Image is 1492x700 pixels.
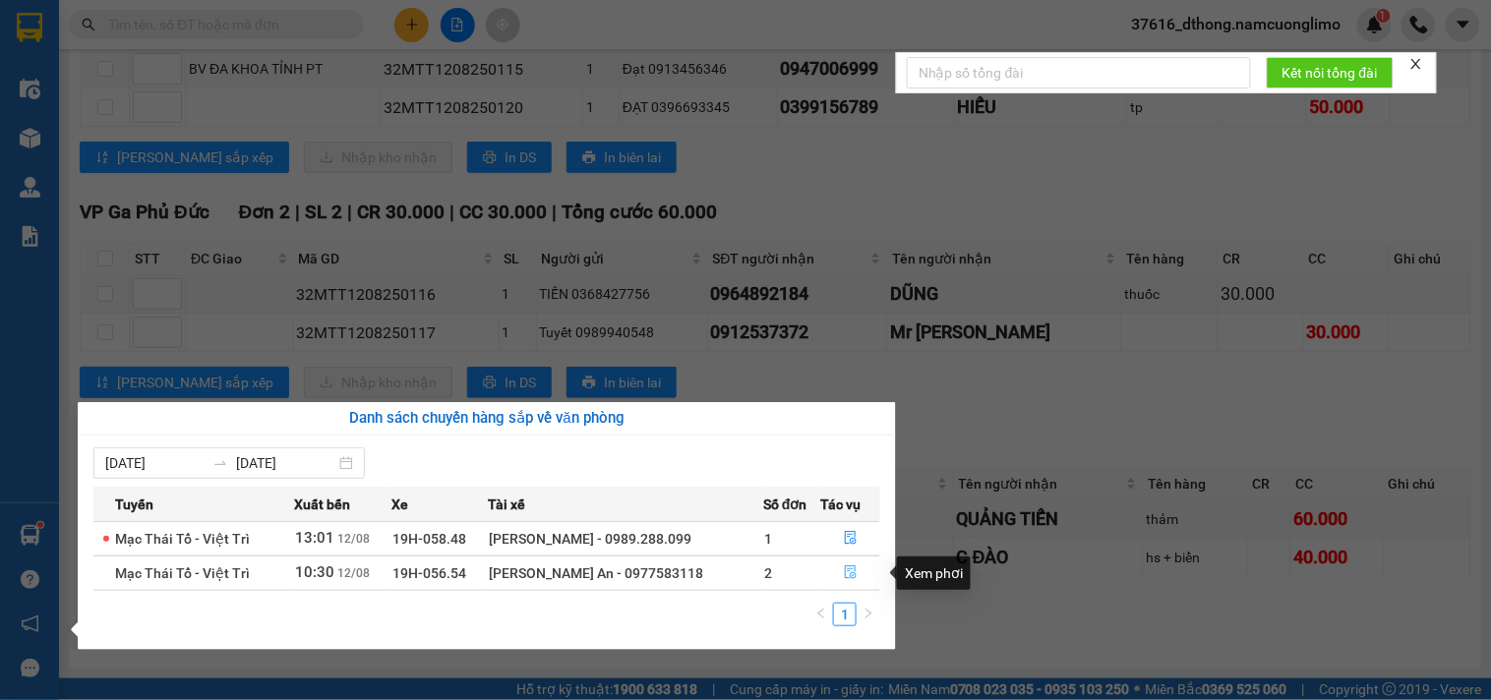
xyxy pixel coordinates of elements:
li: 1 [833,603,857,626]
span: 19H-056.54 [392,565,466,581]
span: Mạc Thái Tổ - Việt Trì [115,565,250,581]
span: Xe [391,494,408,515]
div: Xem phơi [897,556,971,590]
span: Tác vụ [820,494,861,515]
span: Tài xế [488,494,525,515]
span: file-done [844,565,858,581]
li: Next Page [857,603,880,626]
li: Previous Page [809,603,833,626]
input: Nhập số tổng đài [907,57,1251,88]
span: right [863,608,874,619]
span: left [815,608,827,619]
span: 12/08 [337,532,370,546]
button: Kết nối tổng đài [1267,57,1394,88]
span: 19H-058.48 [392,531,466,547]
span: Mạc Thái Tổ - Việt Trì [115,531,250,547]
span: 2 [764,565,772,581]
span: 1 [764,531,772,547]
span: 12/08 [337,566,370,580]
span: Số đơn [763,494,807,515]
button: file-done [821,557,879,589]
input: Từ ngày [105,452,205,474]
a: 1 [834,604,856,625]
button: file-done [821,523,879,554]
input: Đến ngày [236,452,335,474]
div: [PERSON_NAME] An - 0977583118 [489,562,762,584]
span: swap-right [212,455,228,471]
div: [PERSON_NAME] - 0989.288.099 [489,528,762,550]
div: Danh sách chuyến hàng sắp về văn phòng [93,407,880,431]
button: right [857,603,880,626]
span: file-done [844,531,858,547]
span: Tuyến [115,494,153,515]
span: to [212,455,228,471]
button: left [809,603,833,626]
span: 13:01 [295,529,334,547]
span: close [1409,57,1423,71]
span: Xuất bến [294,494,350,515]
span: Kết nối tổng đài [1283,62,1378,84]
span: 10:30 [295,563,334,581]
